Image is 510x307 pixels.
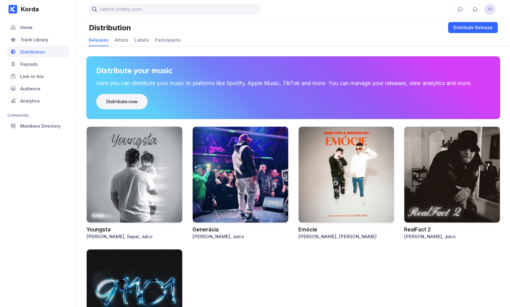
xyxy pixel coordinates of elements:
[7,34,69,46] a: Track Library
[20,86,40,91] div: Audience
[7,46,69,58] a: Distribution
[404,234,500,239] div: [PERSON_NAME], Julco
[96,66,172,75] div: Distribute your music
[7,83,69,95] a: Audience
[484,4,495,15] button: JD
[155,37,181,43] div: Participants
[86,227,111,233] a: Youngsta
[7,95,69,107] a: Analytics
[448,22,498,33] button: Distribute Release
[134,37,149,43] div: Labels
[115,37,128,43] div: Artists
[298,227,317,233] a: Emócie
[20,98,40,103] div: Analytics
[89,23,131,32] div: Distribution
[192,227,219,233] a: Generácia
[89,34,109,46] a: Releases
[20,37,48,42] div: Track Library
[155,34,181,46] a: Participants
[298,234,395,239] div: [PERSON_NAME], [PERSON_NAME]
[106,99,138,105] div: Distribute now
[96,94,148,109] button: Distribute now
[7,58,69,70] a: Payouts
[484,4,495,15] div: Julius Danis
[7,70,69,83] a: Link-in-bio
[192,234,289,239] div: [PERSON_NAME], Julco
[7,113,69,118] div: Community
[7,120,69,132] a: Members Directory
[134,34,149,46] a: Labels
[17,6,39,13] div: Korda
[86,234,183,239] div: [PERSON_NAME], Separ, Julco
[20,62,38,67] div: Payouts
[89,37,109,43] div: Releases
[96,80,490,87] div: Here you can distribute your music to plaforms like Spotify, Apple Music, TikTok and more. You ca...
[20,49,45,54] div: Distribution
[89,4,260,15] input: Search coming soon...
[20,123,61,129] div: Members Directory
[453,24,493,31] div: Distribute Release
[20,74,44,79] div: Link-in-bio
[20,25,32,30] div: Home
[115,34,128,46] a: Artists
[404,227,431,233] a: RealFact 2
[7,21,69,34] a: Home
